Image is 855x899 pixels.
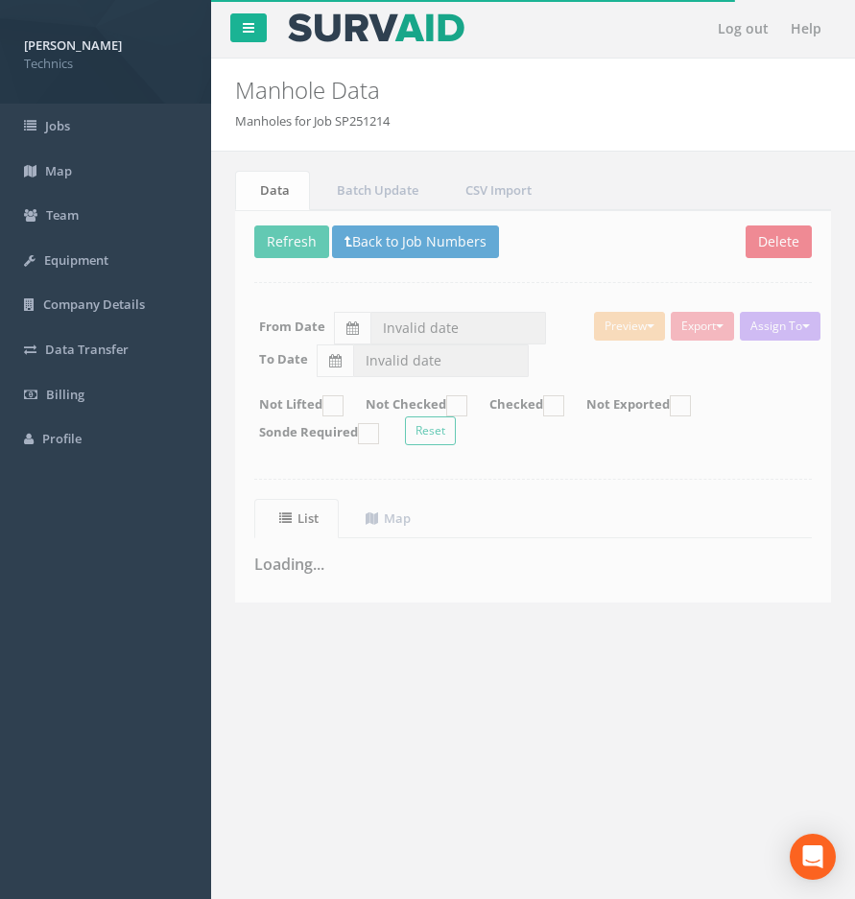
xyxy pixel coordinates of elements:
[746,225,812,258] button: Delete
[235,78,831,103] h2: Manhole Data
[405,416,456,445] button: Reset
[346,395,467,416] label: Not Checked
[254,556,812,574] h3: Loading...
[235,112,390,130] li: Manholes for Job SP251214
[24,36,122,54] strong: [PERSON_NAME]
[235,171,310,210] a: Data
[341,499,431,538] a: Map
[45,117,70,134] span: Jobs
[440,171,552,210] a: CSV Import
[46,386,84,403] span: Billing
[44,251,108,269] span: Equipment
[740,312,820,341] button: Assign To
[43,296,145,313] span: Company Details
[259,350,308,368] label: To Date
[46,206,79,224] span: Team
[470,395,564,416] label: Checked
[240,395,344,416] label: Not Lifted
[312,171,439,210] a: Batch Update
[254,499,339,538] a: List
[366,509,411,527] uib-tab-heading: Map
[671,312,734,341] button: Export
[332,225,499,258] button: Back to Job Numbers
[790,834,836,880] div: Open Intercom Messenger
[254,225,329,258] button: Refresh
[353,344,529,377] input: To Date
[24,55,187,73] span: Technics
[24,32,187,72] a: [PERSON_NAME] Technics
[370,312,546,344] input: From Date
[240,423,379,444] label: Sonde Required
[45,341,129,358] span: Data Transfer
[42,430,82,447] span: Profile
[259,318,325,336] label: From Date
[279,509,319,527] uib-tab-heading: List
[45,162,72,179] span: Map
[567,395,691,416] label: Not Exported
[594,312,665,341] button: Preview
